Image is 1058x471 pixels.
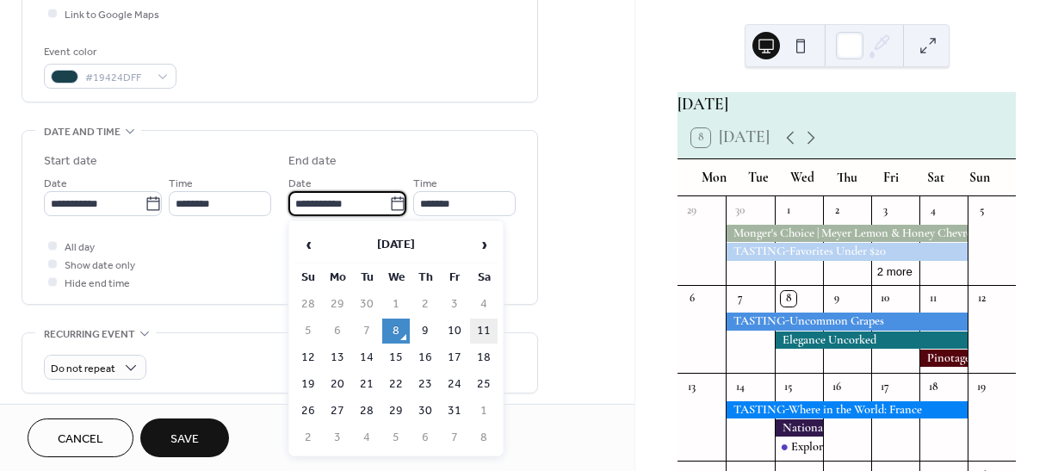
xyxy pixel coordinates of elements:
[441,345,468,370] td: 17
[324,372,351,397] td: 20
[288,152,337,170] div: End date
[470,345,498,370] td: 18
[470,319,498,344] td: 11
[919,350,968,367] div: Pinotage Day!
[324,265,351,290] th: Mo
[65,239,95,257] span: All day
[957,159,1002,196] div: Sun
[353,265,381,290] th: Tu
[470,399,498,424] td: 1
[733,291,748,307] div: 7
[382,319,410,344] td: 8
[411,372,439,397] td: 23
[324,345,351,370] td: 13
[470,292,498,317] td: 4
[869,159,913,196] div: Fri
[829,291,845,307] div: 9
[775,419,823,437] div: National Moldy Cheese Day!
[441,319,468,344] td: 10
[470,425,498,450] td: 8
[411,265,439,290] th: Th
[382,372,410,397] td: 22
[294,319,322,344] td: 5
[925,379,941,394] div: 18
[684,379,700,394] div: 13
[353,319,381,344] td: 7
[169,175,193,193] span: Time
[65,275,130,293] span: Hide end time
[781,202,796,218] div: 1
[411,345,439,370] td: 16
[294,292,322,317] td: 28
[726,401,967,418] div: TASTING-Where in the World: France
[44,175,67,193] span: Date
[324,399,351,424] td: 27
[294,372,322,397] td: 19
[780,159,825,196] div: Wed
[58,431,103,449] span: Cancel
[791,438,978,456] div: Explorer Club Release: Sierra Foothills
[684,202,700,218] div: 29
[870,262,919,279] button: 2 more
[294,425,322,450] td: 2
[382,425,410,450] td: 5
[925,202,941,218] div: 4
[28,418,133,457] button: Cancel
[44,325,135,344] span: Recurring event
[411,425,439,450] td: 6
[441,372,468,397] td: 24
[736,159,781,196] div: Tue
[913,159,958,196] div: Sat
[441,425,468,450] td: 7
[411,319,439,344] td: 9
[44,123,121,141] span: Date and time
[294,399,322,424] td: 26
[65,6,159,24] span: Link to Google Maps
[470,265,498,290] th: Sa
[44,43,173,61] div: Event color
[733,202,748,218] div: 30
[829,379,845,394] div: 16
[44,152,97,170] div: Start date
[65,257,135,275] span: Show date only
[733,379,748,394] div: 14
[324,292,351,317] td: 29
[470,372,498,397] td: 25
[677,92,1016,117] div: [DATE]
[726,243,967,260] div: TASTING-Favorites Under $20
[877,291,893,307] div: 10
[353,372,381,397] td: 21
[411,399,439,424] td: 30
[684,291,700,307] div: 6
[775,438,823,456] div: Explorer Club Release: Sierra Foothills
[353,292,381,317] td: 30
[877,202,893,218] div: 3
[382,345,410,370] td: 15
[324,425,351,450] td: 3
[877,379,893,394] div: 17
[294,265,322,290] th: Su
[353,399,381,424] td: 28
[353,345,381,370] td: 14
[51,359,115,379] span: Do not repeat
[726,225,967,242] div: Monger's Choice | Meyer Lemon & Honey Chevre
[974,202,989,218] div: 5
[294,345,322,370] td: 12
[974,379,989,394] div: 19
[382,292,410,317] td: 1
[825,159,869,196] div: Thu
[85,69,149,87] span: #19424DFF
[441,292,468,317] td: 3
[925,291,941,307] div: 11
[413,175,437,193] span: Time
[288,175,312,193] span: Date
[441,265,468,290] th: Fr
[382,265,410,290] th: We
[781,379,796,394] div: 15
[781,291,796,307] div: 8
[324,226,468,263] th: [DATE]
[726,313,967,330] div: TASTING-Uncommon Grapes
[441,399,468,424] td: 31
[295,227,321,262] span: ‹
